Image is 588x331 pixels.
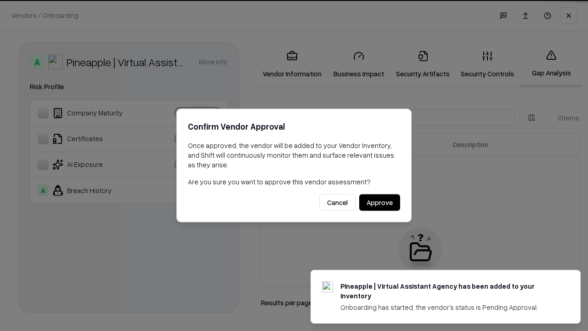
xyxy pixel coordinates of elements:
img: trypineapple.com [322,281,333,292]
p: Are you sure you want to approve this vendor assessment? [188,177,400,187]
div: Pineapple | Virtual Assistant Agency has been added to your inventory [340,281,558,301]
div: Onboarding has started, the vendor's status is Pending Approval. [340,302,558,312]
button: Cancel [319,194,356,211]
h2: Confirm Vendor Approval [188,120,400,133]
button: Approve [359,194,400,211]
p: Once approved, the vendor will be added to your Vendor Inventory, and Shift will continuously mon... [188,141,400,170]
